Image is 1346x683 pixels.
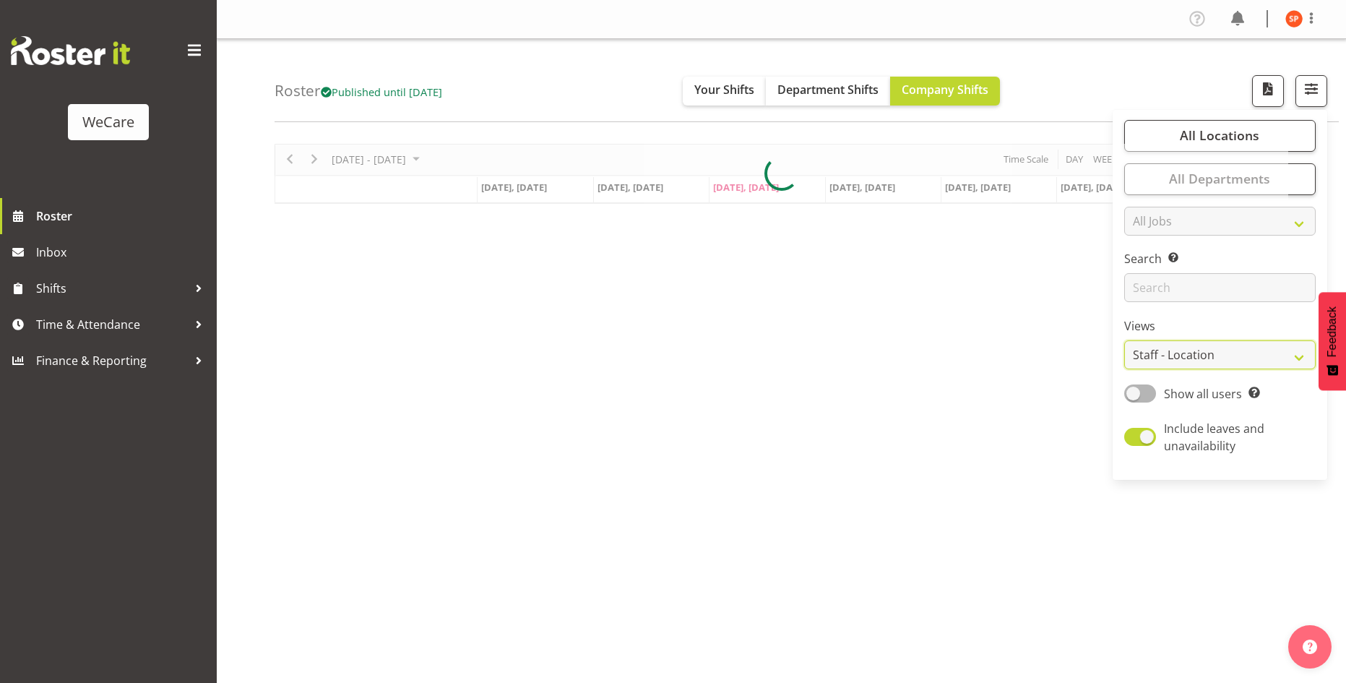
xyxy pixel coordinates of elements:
[1124,317,1316,335] label: Views
[902,82,988,98] span: Company Shifts
[1285,10,1303,27] img: samantha-poultney11298.jpg
[36,314,188,335] span: Time & Attendance
[1319,292,1346,390] button: Feedback - Show survey
[1124,273,1316,302] input: Search
[36,278,188,299] span: Shifts
[1326,306,1339,357] span: Feedback
[694,82,754,98] span: Your Shifts
[82,111,134,133] div: WeCare
[275,82,442,99] h4: Roster
[36,241,210,263] span: Inbox
[683,77,766,106] button: Your Shifts
[1124,120,1316,152] button: All Locations
[1180,126,1259,144] span: All Locations
[1303,640,1317,654] img: help-xxl-2.png
[777,82,879,98] span: Department Shifts
[1252,75,1284,107] button: Download a PDF of the roster according to the set date range.
[766,77,890,106] button: Department Shifts
[1295,75,1327,107] button: Filter Shifts
[321,85,442,99] span: Published until [DATE]
[1164,421,1264,454] span: Include leaves and unavailability
[11,36,130,65] img: Rosterit website logo
[36,205,210,227] span: Roster
[1164,386,1242,402] span: Show all users
[1124,250,1316,267] label: Search
[36,350,188,371] span: Finance & Reporting
[890,77,1000,106] button: Company Shifts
